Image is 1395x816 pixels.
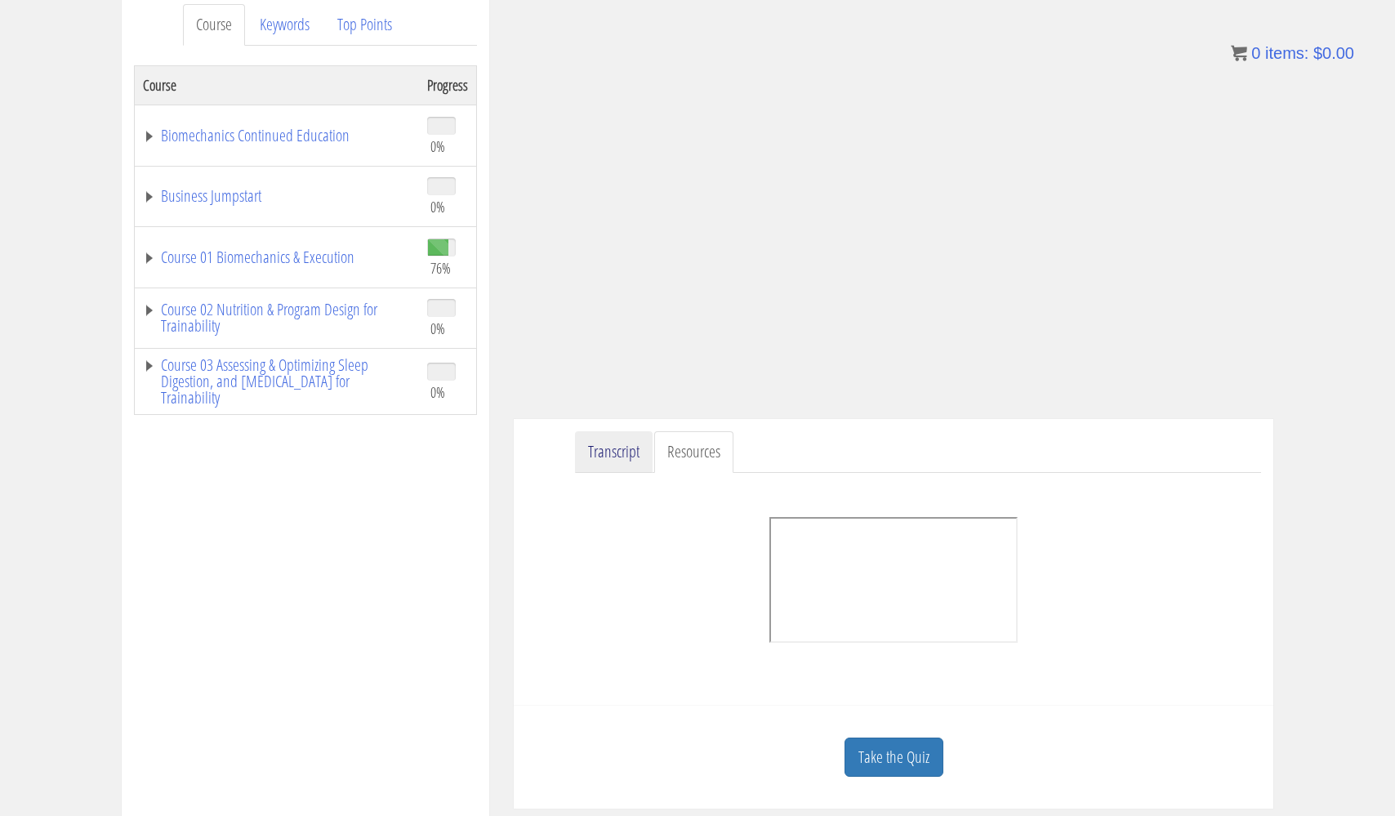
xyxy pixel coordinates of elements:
[430,137,445,155] span: 0%
[1231,45,1247,61] img: icon11.png
[143,357,411,406] a: Course 03 Assessing & Optimizing Sleep Digestion, and [MEDICAL_DATA] for Trainability
[1313,44,1354,62] bdi: 0.00
[1231,44,1354,62] a: 0 items: $0.00
[143,249,411,265] a: Course 01 Biomechanics & Execution
[324,4,405,46] a: Top Points
[430,383,445,401] span: 0%
[575,431,653,473] a: Transcript
[135,65,420,105] th: Course
[430,198,445,216] span: 0%
[183,4,245,46] a: Course
[143,127,411,144] a: Biomechanics Continued Education
[1265,44,1308,62] span: items:
[419,65,477,105] th: Progress
[143,188,411,204] a: Business Jumpstart
[247,4,323,46] a: Keywords
[1251,44,1260,62] span: 0
[654,431,733,473] a: Resources
[1313,44,1322,62] span: $
[845,738,943,778] a: Take the Quiz
[430,259,451,277] span: 76%
[143,301,411,334] a: Course 02 Nutrition & Program Design for Trainability
[430,319,445,337] span: 0%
